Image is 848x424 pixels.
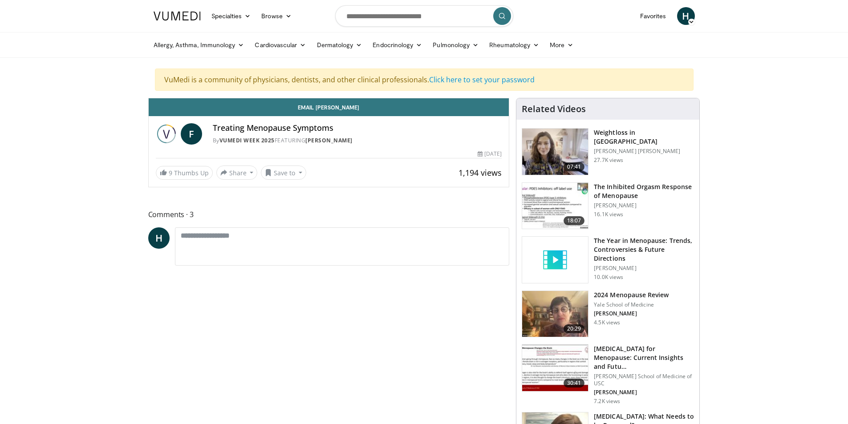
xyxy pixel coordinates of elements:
[594,319,620,326] p: 4.5K views
[522,104,586,114] h4: Related Videos
[522,183,588,229] img: 283c0f17-5e2d-42ba-a87c-168d447cdba4.150x105_q85_crop-smart_upscale.jpg
[564,379,585,388] span: 30:41
[181,123,202,145] a: F
[522,182,694,230] a: 18:07 The Inhibited Orgasm Response of Menopause [PERSON_NAME] 16.1K views
[305,137,353,144] a: [PERSON_NAME]
[594,211,623,218] p: 16.1K views
[213,123,502,133] h4: Treating Menopause Symptoms
[635,7,672,25] a: Favorites
[522,128,694,175] a: 07:41 Weightloss in [GEOGRAPHIC_DATA] [PERSON_NAME] [PERSON_NAME] 27.7K views
[206,7,256,25] a: Specialties
[156,166,213,180] a: 9 Thumbs Up
[169,169,172,177] span: 9
[148,227,170,249] a: H
[594,157,623,164] p: 27.7K views
[458,167,502,178] span: 1,194 views
[564,324,585,333] span: 20:29
[155,69,694,91] div: VuMedi is a community of physicians, dentists, and other clinical professionals.
[367,36,427,54] a: Endocrinology
[522,236,694,283] a: The Year in Menopause: Trends, Controversies & Future Directions [PERSON_NAME] 10.0K views
[594,291,669,299] h3: 2024 Menopause Review
[522,344,694,405] a: 30:41 [MEDICAL_DATA] for Menopause: Current Insights and Futu… [PERSON_NAME] School of Medicine o...
[594,274,623,281] p: 10.0K views
[594,182,694,200] h3: The Inhibited Orgasm Response of Menopause
[594,202,694,209] p: [PERSON_NAME]
[564,162,585,171] span: 07:41
[216,166,258,180] button: Share
[249,36,311,54] a: Cardiovascular
[594,236,694,263] h3: The Year in Menopause: Trends, Controversies & Future Directions
[478,150,502,158] div: [DATE]
[594,389,694,396] p: [PERSON_NAME]
[522,237,588,283] img: video_placeholder_short.svg
[677,7,695,25] a: H
[522,291,694,338] a: 20:29 2024 Menopause Review Yale School of Medicine [PERSON_NAME] 4.5K views
[148,36,250,54] a: Allergy, Asthma, Immunology
[219,137,275,144] a: Vumedi Week 2025
[149,98,509,116] a: Email [PERSON_NAME]
[154,12,201,20] img: VuMedi Logo
[594,301,669,308] p: Yale School of Medicine
[594,344,694,371] h3: [MEDICAL_DATA] for Menopause: Current Insights and Futu…
[256,7,297,25] a: Browse
[261,166,306,180] button: Save to
[544,36,579,54] a: More
[335,5,513,27] input: Search topics, interventions
[594,310,669,317] p: [PERSON_NAME]
[522,291,588,337] img: 692f135d-47bd-4f7e-b54d-786d036e68d3.150x105_q85_crop-smart_upscale.jpg
[522,129,588,175] img: 9983fed1-7565-45be-8934-aef1103ce6e2.150x105_q85_crop-smart_upscale.jpg
[594,398,620,405] p: 7.2K views
[594,373,694,387] p: [PERSON_NAME] School of Medicine of USC
[522,345,588,391] img: 47271b8a-94f4-49c8-b914-2a3d3af03a9e.150x105_q85_crop-smart_upscale.jpg
[594,128,694,146] h3: Weightloss in [GEOGRAPHIC_DATA]
[213,137,502,145] div: By FEATURING
[312,36,368,54] a: Dermatology
[429,75,535,85] a: Click here to set your password
[148,209,510,220] span: Comments 3
[564,216,585,225] span: 18:07
[484,36,544,54] a: Rheumatology
[156,123,177,145] img: Vumedi Week 2025
[594,148,694,155] p: [PERSON_NAME] [PERSON_NAME]
[427,36,484,54] a: Pulmonology
[594,265,694,272] p: [PERSON_NAME]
